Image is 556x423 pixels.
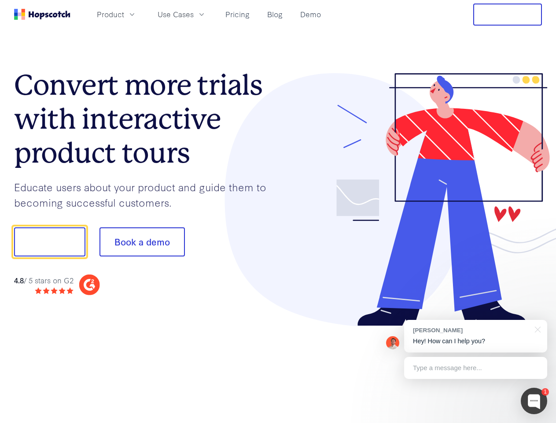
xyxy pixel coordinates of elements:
div: / 5 stars on G2 [14,275,74,286]
button: Product [92,7,142,22]
strong: 4.8 [14,275,24,285]
div: [PERSON_NAME] [413,326,530,334]
button: Book a demo [99,227,185,256]
a: Pricing [222,7,253,22]
h1: Convert more trials with interactive product tours [14,68,278,170]
p: Educate users about your product and guide them to becoming successful customers. [14,179,278,210]
img: Mark Spera [386,336,399,349]
div: Type a message here... [404,357,547,379]
span: Product [97,9,124,20]
div: 1 [541,388,549,396]
button: Show me! [14,227,85,256]
a: Home [14,9,70,20]
a: Blog [264,7,286,22]
a: Demo [297,7,324,22]
button: Use Cases [152,7,211,22]
p: Hey! How can I help you? [413,337,538,346]
span: Use Cases [158,9,194,20]
button: Free Trial [473,4,542,26]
